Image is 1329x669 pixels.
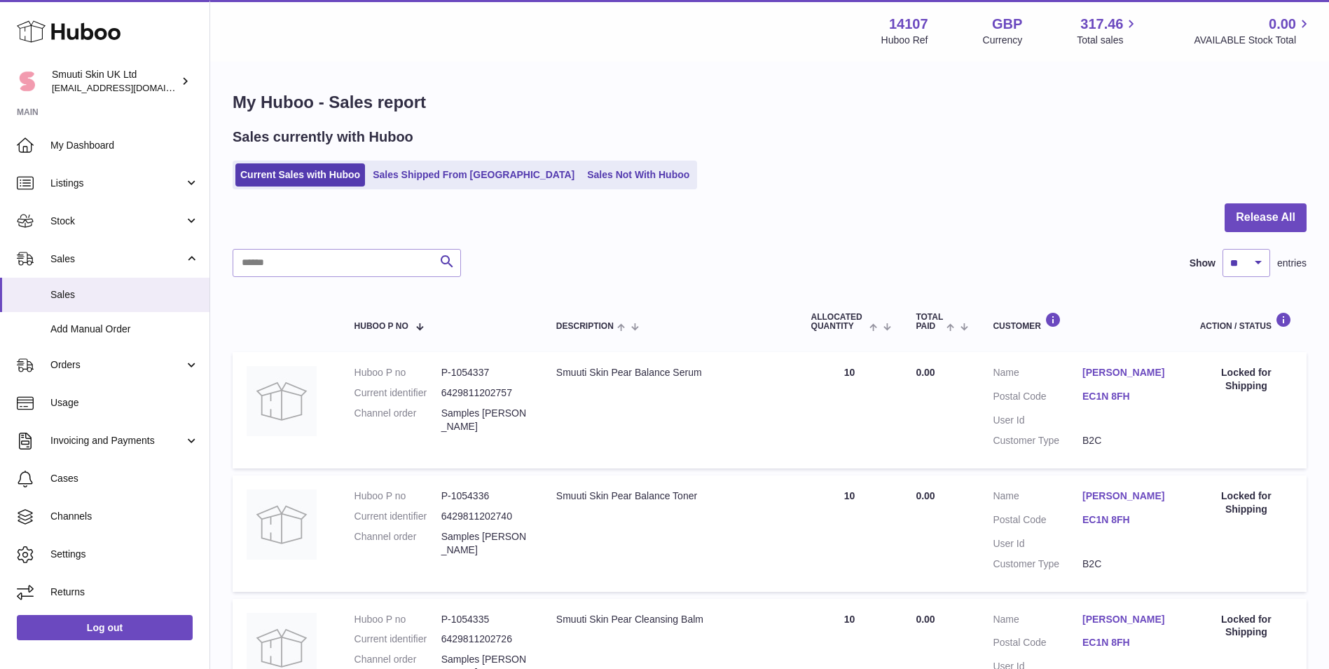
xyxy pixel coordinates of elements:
[354,510,441,523] dt: Current identifier
[441,613,528,626] dd: P-1054335
[233,128,413,147] h2: Sales currently with Huboo
[441,530,528,557] dd: Samples [PERSON_NAME]
[983,34,1023,47] div: Currency
[1082,613,1172,626] a: [PERSON_NAME]
[50,434,184,447] span: Invoicing and Payments
[354,366,441,379] dt: Huboo P no
[50,323,199,336] span: Add Manual Order
[1080,15,1123,34] span: 317.46
[993,312,1171,331] div: Customer
[916,490,935,501] span: 0.00
[441,366,528,379] dd: P-1054337
[52,68,178,95] div: Smuuti Skin UK Ltd
[811,313,866,331] span: ALLOCATED Quantity
[354,322,408,331] span: Huboo P no
[368,163,579,187] a: Sales Shipped From [GEOGRAPHIC_DATA]
[50,252,184,266] span: Sales
[17,615,193,640] a: Log out
[1200,613,1293,640] div: Locked for Shipping
[441,489,528,503] dd: P-1054336
[441,510,528,523] dd: 6429811202740
[1082,366,1172,379] a: [PERSON_NAME]
[50,586,199,599] span: Returns
[993,434,1082,447] dt: Customer Type
[441,386,528,400] dd: 6429811202757
[50,288,199,302] span: Sales
[17,71,38,92] img: internalAdmin-14107@internal.huboo.com
[1269,15,1296,34] span: 0.00
[993,513,1082,530] dt: Postal Code
[582,163,694,187] a: Sales Not With Huboo
[889,15,928,34] strong: 14107
[52,82,206,93] span: [EMAIL_ADDRESS][DOMAIN_NAME]
[993,366,1082,383] dt: Name
[1277,257,1307,270] span: entries
[354,489,441,503] dt: Huboo P no
[50,510,199,523] span: Channels
[993,636,1082,653] dt: Postal Code
[1082,557,1172,571] dd: B2C
[247,489,317,560] img: no-photo.jpg
[50,177,184,190] span: Listings
[1082,390,1172,403] a: EC1N 8FH
[881,34,928,47] div: Huboo Ref
[1194,34,1312,47] span: AVAILABLE Stock Total
[235,163,365,187] a: Current Sales with Huboo
[50,396,199,410] span: Usage
[1082,636,1172,649] a: EC1N 8FH
[1200,312,1293,331] div: Action / Status
[916,367,935,378] span: 0.00
[556,322,614,331] span: Description
[247,366,317,436] img: no-photo.jpg
[993,613,1082,630] dt: Name
[993,489,1082,506] dt: Name
[50,472,199,485] span: Cases
[916,313,943,331] span: Total paid
[993,537,1082,550] dt: User Id
[1194,15,1312,47] a: 0.00 AVAILABLE Stock Total
[993,390,1082,407] dt: Postal Code
[354,633,441,646] dt: Current identifier
[1077,34,1139,47] span: Total sales
[797,352,902,468] td: 10
[993,557,1082,571] dt: Customer Type
[1082,513,1172,527] a: EC1N 8FH
[354,613,441,626] dt: Huboo P no
[797,475,902,592] td: 10
[556,613,783,626] div: Smuuti Skin Pear Cleansing Balm
[354,407,441,433] dt: Channel order
[1200,366,1293,393] div: Locked for Shipping
[1225,203,1307,232] button: Release All
[354,386,441,400] dt: Current identifier
[354,530,441,557] dt: Channel order
[441,407,528,433] dd: Samples [PERSON_NAME]
[992,15,1022,34] strong: GBP
[50,548,199,561] span: Settings
[1082,489,1172,503] a: [PERSON_NAME]
[233,91,1307,114] h1: My Huboo - Sales report
[1077,15,1139,47] a: 317.46 Total sales
[50,139,199,152] span: My Dashboard
[1200,489,1293,516] div: Locked for Shipping
[556,366,783,379] div: Smuuti Skin Pear Balance Serum
[993,414,1082,427] dt: User Id
[441,633,528,646] dd: 6429811202726
[1190,257,1216,270] label: Show
[1082,434,1172,447] dd: B2C
[50,358,184,372] span: Orders
[50,215,184,228] span: Stock
[556,489,783,503] div: Smuuti Skin Pear Balance Toner
[916,614,935,625] span: 0.00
